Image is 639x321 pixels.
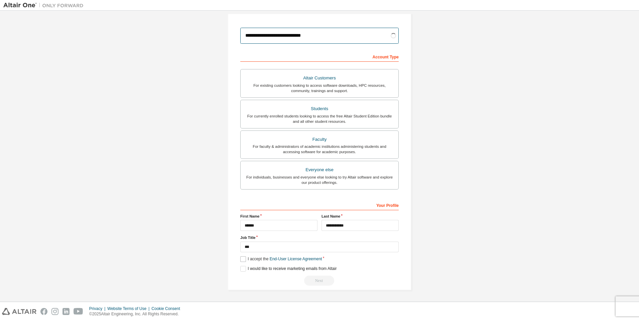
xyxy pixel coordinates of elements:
[245,175,394,185] div: For individuals, businesses and everyone else looking to try Altair software and explore our prod...
[245,73,394,83] div: Altair Customers
[245,113,394,124] div: For currently enrolled students looking to access the free Altair Student Edition bundle and all ...
[51,308,58,315] img: instagram.svg
[151,306,184,311] div: Cookie Consent
[240,214,317,219] label: First Name
[245,144,394,154] div: For faculty & administrators of academic institutions administering students and accessing softwa...
[62,308,70,315] img: linkedin.svg
[2,308,36,315] img: altair_logo.svg
[240,235,399,240] label: Job Title
[245,135,394,144] div: Faculty
[245,83,394,93] div: For existing customers looking to access software downloads, HPC resources, community, trainings ...
[3,2,87,9] img: Altair One
[245,104,394,113] div: Students
[89,311,184,317] p: © 2025 Altair Engineering, Inc. All Rights Reserved.
[240,256,322,262] label: I accept the
[270,257,322,261] a: End-User License Agreement
[240,51,399,62] div: Account Type
[240,276,399,286] div: Please wait while checking email ...
[107,306,151,311] div: Website Terms of Use
[40,308,47,315] img: facebook.svg
[240,266,337,272] label: I would like to receive marketing emails from Altair
[322,214,399,219] label: Last Name
[245,165,394,175] div: Everyone else
[74,308,83,315] img: youtube.svg
[240,200,399,210] div: Your Profile
[89,306,107,311] div: Privacy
